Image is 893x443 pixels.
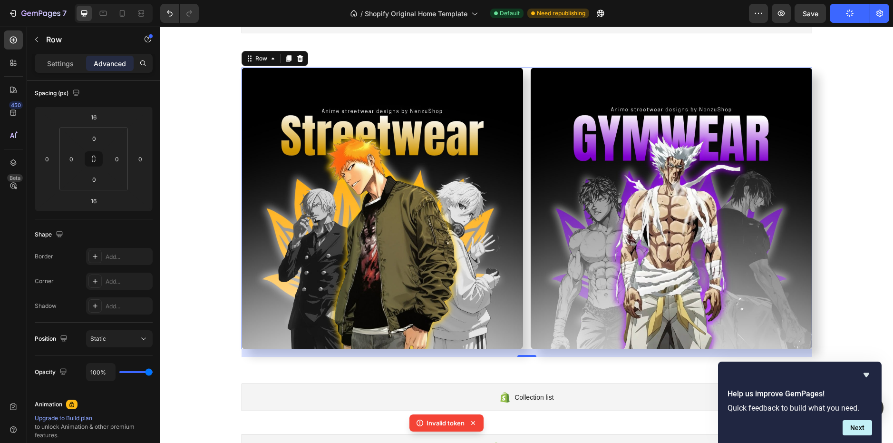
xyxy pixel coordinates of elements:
[35,277,54,285] div: Corner
[106,253,150,261] div: Add...
[354,365,393,376] span: Collection list
[365,9,467,19] span: Shopify Original Home Template
[500,9,520,18] span: Default
[64,152,78,166] input: 0px
[90,335,106,342] span: Static
[35,400,62,409] div: Animation
[84,110,103,124] input: l
[35,414,153,423] div: Upgrade to Build plan
[795,4,826,23] button: Save
[728,404,872,413] p: Quick feedback to build what you need.
[87,364,115,381] input: Auto
[370,41,652,323] img: gempages_527882702876050195-26619ce3-db6d-4fa9-8e0e-134748c9b0b8.jpg
[4,4,71,23] button: 7
[106,277,150,286] div: Add...
[93,28,109,36] div: Row
[7,174,23,182] div: Beta
[35,414,153,440] div: to unlock Animation & other premium features.
[85,172,104,187] input: 0px
[9,101,23,109] div: 450
[94,59,126,69] p: Advanced
[35,87,82,100] div: Spacing (px)
[537,9,585,18] span: Need republishing
[35,366,69,379] div: Opacity
[360,9,363,19] span: /
[35,302,57,310] div: Shadow
[803,10,818,18] span: Save
[106,302,150,311] div: Add...
[133,152,147,166] input: 0
[62,8,67,19] p: 7
[35,252,53,261] div: Border
[35,228,65,241] div: Shape
[46,34,127,45] p: Row
[861,369,872,381] button: Hide survey
[85,131,104,146] input: 0px
[84,194,103,208] input: 16
[728,388,872,400] h2: Help us improve GemPages!
[160,4,199,23] div: Undo/Redo
[160,27,893,443] iframe: Design area
[35,333,69,345] div: Position
[843,420,872,435] button: Next question
[110,152,124,166] input: 0px
[86,330,153,347] button: Static
[346,415,402,427] span: Featured collection
[728,369,872,435] div: Help us improve GemPages!
[40,152,54,166] input: 0
[47,59,74,69] p: Settings
[427,418,465,428] p: Invalid token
